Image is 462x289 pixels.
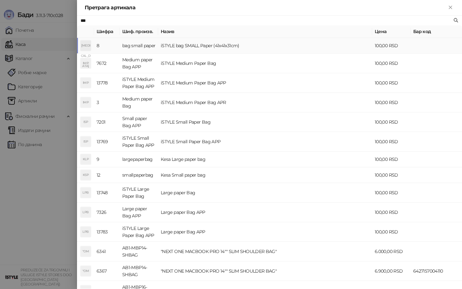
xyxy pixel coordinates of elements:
[372,222,411,242] td: 100,00 RSD
[94,132,120,152] td: 13769
[120,222,158,242] td: iSTYLE Large Paper Bag APP
[120,132,158,152] td: iSTYLE Small Paper Bag APP
[158,132,372,152] td: iSTYLE Small Paper Bag APP
[372,183,411,203] td: 100,00 RSD
[372,25,411,38] th: Цена
[158,261,372,281] td: "NEXT ONE MACBOOK PRO 14"" SLIM SHOULDER BAG"
[81,136,91,147] div: ISP
[158,222,372,242] td: Large paper Bag APP
[94,167,120,183] td: 12
[120,73,158,93] td: iSTYLE Medium Paper Bag APP
[372,93,411,112] td: 100,00 RSD
[81,58,91,68] div: IMP
[158,112,372,132] td: iSTYLE Small Paper Bag
[120,242,158,261] td: AB1-MBP14-SHBAG
[372,203,411,222] td: 100,00 RSD
[94,261,120,281] td: 6367
[158,73,372,93] td: iSTYLE Medium Paper Bag APP
[120,25,158,38] th: Шиф. произв.
[158,242,372,261] td: "NEXT ONE MACBOOK PRO 14"" SLIM SHOULDER BAG"
[158,25,372,38] th: Назив
[120,112,158,132] td: Small paper Bag APP
[158,38,372,54] td: iSTYLE bag SMALL Paper (41x41x31cm)
[94,93,120,112] td: 3
[158,203,372,222] td: Large paper Bag APP
[94,38,120,54] td: 8
[94,203,120,222] td: 7326
[372,167,411,183] td: 100,00 RSD
[372,132,411,152] td: 100,00 RSD
[81,170,91,180] div: KSP
[94,25,120,38] th: Шифра
[158,93,372,112] td: iSTYLE Medium Paper Bag APR
[81,246,91,257] div: "OM
[94,222,120,242] td: 13783
[120,93,158,112] td: Medium paper Bag
[158,152,372,167] td: Kesa Large paper bag
[158,183,372,203] td: Large paper Bag
[94,152,120,167] td: 9
[372,152,411,167] td: 100,00 RSD
[85,4,447,12] div: Претрага артикала
[411,25,462,38] th: Бар код
[81,188,91,198] div: LPB
[158,54,372,73] td: iSTYLE Medium Paper Bag
[81,227,91,237] div: LPB
[372,38,411,54] td: 100,00 RSD
[158,167,372,183] td: Kesa Small paper bag
[94,183,120,203] td: 13748
[94,112,120,132] td: 7201
[447,4,454,12] button: Close
[372,54,411,73] td: 100,00 RSD
[81,78,91,88] div: IMP
[372,73,411,93] td: 100,00 RSD
[81,97,91,108] div: IMP
[372,242,411,261] td: 6.000,00 RSD
[81,117,91,127] div: ISP
[372,261,411,281] td: 6.900,00 RSD
[120,167,158,183] td: smallpaperbag
[94,242,120,261] td: 6341
[81,40,91,51] div: [MEDICAL_DATA]
[120,183,158,203] td: iSTYLE Large Paper Bag
[120,54,158,73] td: Medium paper Bag APP
[81,154,91,164] div: KLP
[94,73,120,93] td: 13778
[81,207,91,217] div: LPB
[81,266,91,276] div: "OM
[120,152,158,167] td: largepaperbag
[372,112,411,132] td: 100,00 RSD
[120,38,158,54] td: bag small paper
[411,261,462,281] td: 6427157004110
[120,203,158,222] td: Large paper Bag APP
[120,261,158,281] td: AB1-MBP14-SHBAG
[94,54,120,73] td: 7672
